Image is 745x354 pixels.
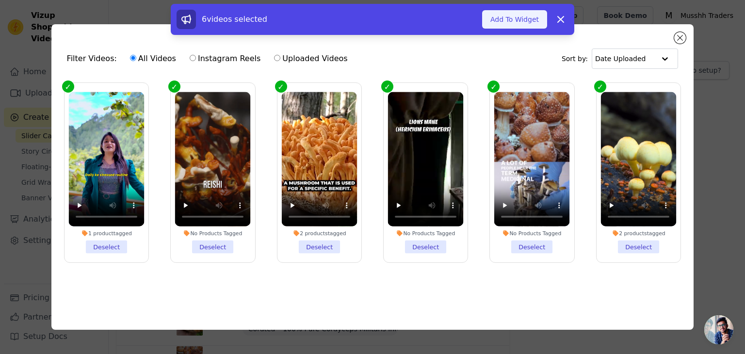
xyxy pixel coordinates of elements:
[130,52,177,65] label: All Videos
[482,10,547,29] button: Add To Widget
[189,52,261,65] label: Instagram Reels
[281,230,357,237] div: 2 products tagged
[388,230,464,237] div: No Products Tagged
[68,230,144,237] div: 1 product tagged
[67,48,353,70] div: Filter Videos:
[274,52,348,65] label: Uploaded Videos
[704,315,733,344] div: Open chat
[494,230,570,237] div: No Products Tagged
[175,230,251,237] div: No Products Tagged
[202,15,267,24] span: 6 videos selected
[601,230,677,237] div: 2 products tagged
[562,48,679,69] div: Sort by:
